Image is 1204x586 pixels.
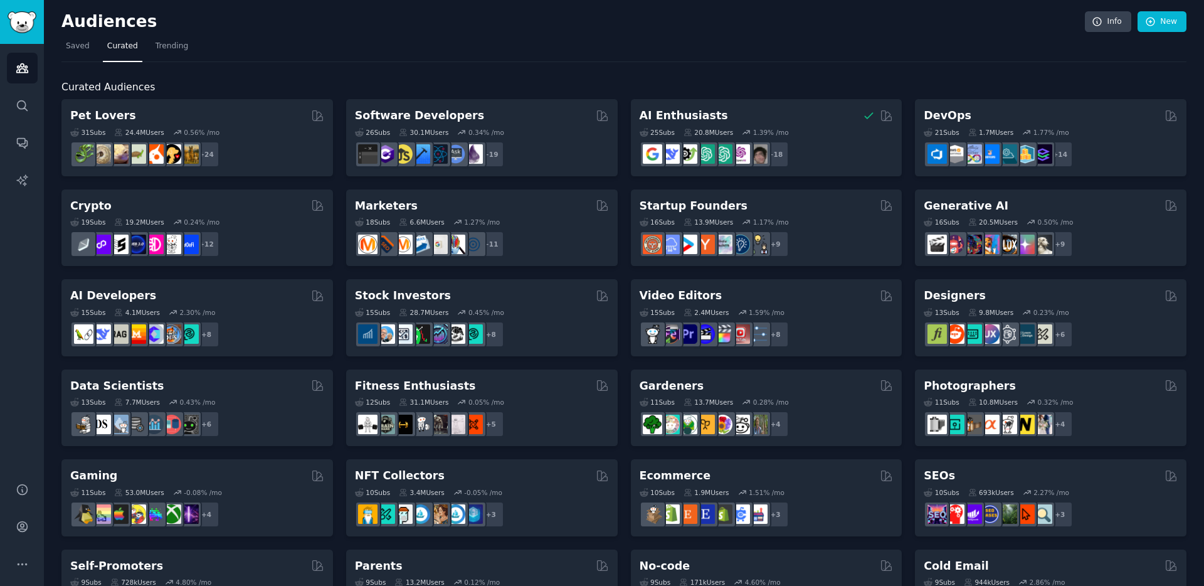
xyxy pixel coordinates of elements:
h2: Software Developers [355,108,484,124]
img: editors [660,324,680,344]
img: personaltraining [463,415,483,434]
img: PetAdvice [162,144,181,164]
img: GoogleSearchConsole [1015,504,1035,524]
img: web3 [127,235,146,254]
div: + 8 [193,321,219,348]
img: shopify [660,504,680,524]
img: Nikon [1015,415,1035,434]
div: 12 Sub s [355,398,390,407]
img: dogbreed [179,144,199,164]
div: 693k Users [968,488,1014,497]
img: DigitalItems [463,504,483,524]
img: gopro [643,324,662,344]
img: macgaming [109,504,129,524]
a: Trending [151,36,193,62]
div: 3.4M Users [399,488,445,497]
div: 13 Sub s [924,308,959,317]
div: + 9 [1047,231,1073,257]
h2: Audiences [61,12,1085,32]
img: SavageGarden [678,415,697,434]
div: 15 Sub s [640,308,675,317]
div: 18 Sub s [355,218,390,226]
div: 1.17 % /mo [753,218,789,226]
div: 20.8M Users [684,128,733,137]
img: canon [998,415,1017,434]
img: GymMotivation [376,415,395,434]
div: 7.7M Users [114,398,160,407]
img: MachineLearning [74,415,93,434]
img: starryai [1015,235,1035,254]
img: ethfinance [74,235,93,254]
img: OpenSourceAI [144,324,164,344]
img: statistics [109,415,129,434]
img: CryptoArt [428,504,448,524]
img: data [179,415,199,434]
img: AWS_Certified_Experts [945,144,964,164]
img: Etsy [678,504,697,524]
h2: SEOs [924,468,955,484]
img: weightroom [411,415,430,434]
img: AskMarketing [393,235,413,254]
div: 16 Sub s [640,218,675,226]
img: llmops [162,324,181,344]
img: SaaS [660,235,680,254]
img: dataengineering [127,415,146,434]
img: csharp [376,144,395,164]
div: 1.59 % /mo [749,308,784,317]
div: + 12 [193,231,219,257]
div: 30.1M Users [399,128,448,137]
img: dividends [358,324,378,344]
img: GardenersWorld [748,415,768,434]
img: OpenAIDev [731,144,750,164]
div: 4.1M Users [114,308,160,317]
div: 11 Sub s [70,488,105,497]
img: datasets [162,415,181,434]
img: turtle [127,144,146,164]
img: ycombinator [695,235,715,254]
h2: Designers [924,288,986,304]
img: VideoEditors [695,324,715,344]
img: SEO_cases [980,504,1000,524]
img: NFTMarketplace [376,504,395,524]
div: 13.9M Users [684,218,733,226]
img: Youtubevideo [731,324,750,344]
img: AnalogCommunity [963,415,982,434]
div: 0.32 % /mo [1037,398,1073,407]
div: + 9 [763,231,789,257]
div: 11 Sub s [640,398,675,407]
img: dropship [643,504,662,524]
img: SonyAlpha [980,415,1000,434]
img: TwitchStreaming [179,504,199,524]
img: dalle2 [945,235,964,254]
img: GummySearch logo [8,11,36,33]
div: 11 Sub s [924,398,959,407]
img: startup [678,235,697,254]
img: analytics [144,415,164,434]
img: workout [393,415,413,434]
img: GoogleGeminiAI [643,144,662,164]
h2: DevOps [924,108,971,124]
img: Local_SEO [998,504,1017,524]
img: GamerPals [127,504,146,524]
div: 1.51 % /mo [749,488,784,497]
img: succulents [660,415,680,434]
div: 0.28 % /mo [753,398,789,407]
img: sdforall [980,235,1000,254]
div: 10 Sub s [924,488,959,497]
h2: AI Enthusiasts [640,108,728,124]
img: FluxAI [998,235,1017,254]
div: + 19 [478,141,504,168]
img: postproduction [748,324,768,344]
img: The_SEO [1033,504,1052,524]
h2: Parents [355,558,403,574]
div: 31 Sub s [70,128,105,137]
h2: Gaming [70,468,117,484]
div: 0.34 % /mo [468,128,504,137]
h2: Self-Promoters [70,558,163,574]
img: DreamBooth [1033,235,1052,254]
img: TechSEO [945,504,964,524]
img: defiblockchain [144,235,164,254]
img: physicaltherapy [446,415,465,434]
div: + 8 [478,321,504,348]
img: ballpython [92,144,111,164]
